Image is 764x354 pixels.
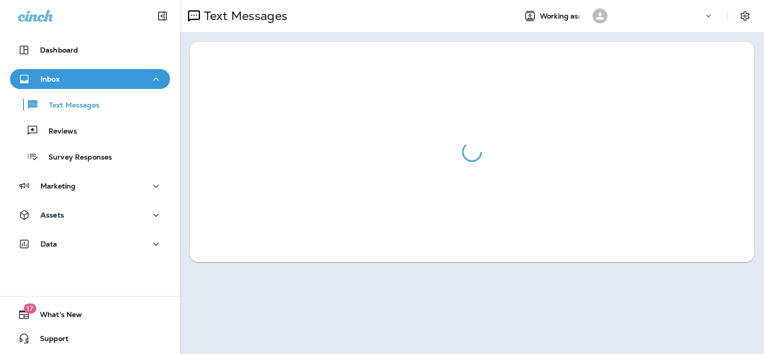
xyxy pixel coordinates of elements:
p: Assets [40,211,64,219]
button: Survey Responses [10,146,170,167]
p: Text Messages [200,8,287,23]
p: Inbox [40,75,59,83]
span: What's New [30,310,82,322]
button: Assets [10,205,170,225]
p: Text Messages [39,101,99,110]
p: Survey Responses [38,153,112,162]
span: Working as: [540,12,582,20]
button: Inbox [10,69,170,89]
button: Collapse Sidebar [148,6,176,26]
button: Settings [736,7,754,25]
p: Reviews [38,127,77,136]
button: Reviews [10,120,170,141]
p: Data [40,240,57,248]
button: Dashboard [10,40,170,60]
button: Support [10,328,170,348]
button: Text Messages [10,94,170,115]
p: Dashboard [40,46,78,54]
button: Marketing [10,176,170,196]
button: Data [10,234,170,254]
span: 17 [23,303,36,313]
button: 17What's New [10,304,170,324]
span: Support [30,334,68,346]
p: Marketing [40,182,75,190]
